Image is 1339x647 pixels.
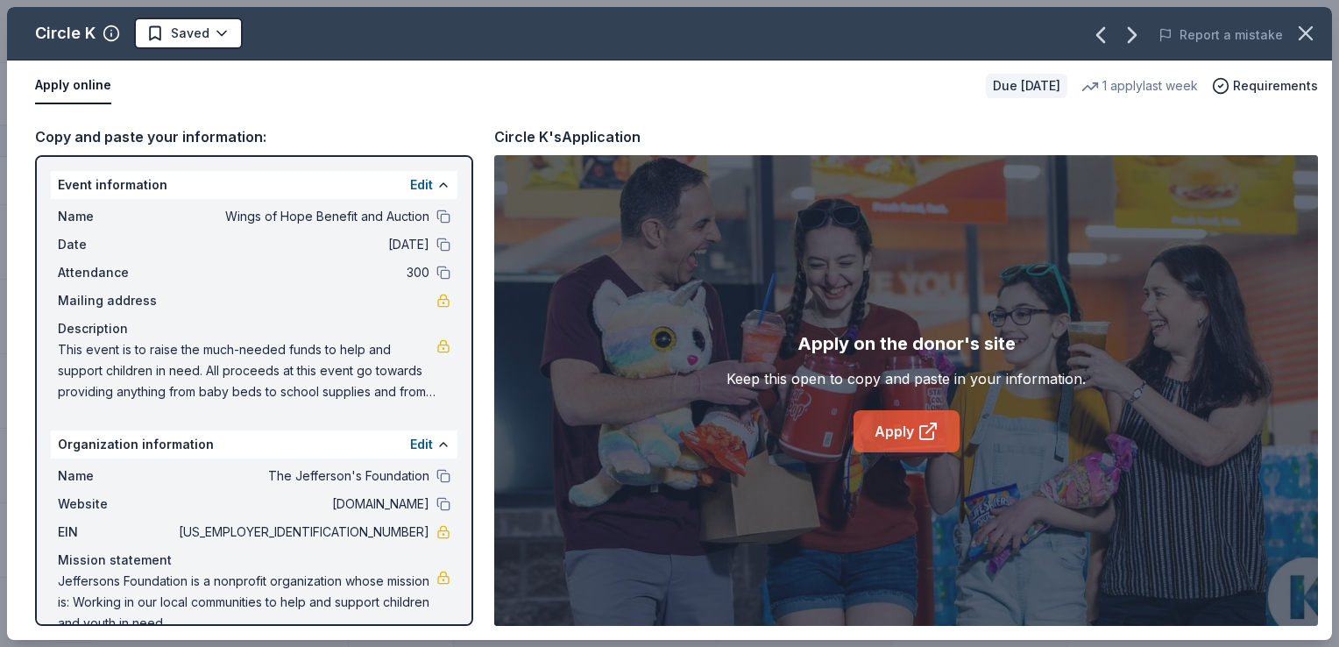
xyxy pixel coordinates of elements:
[1081,75,1198,96] div: 1 apply last week
[175,466,429,487] span: The Jefferson's Foundation
[854,410,960,452] a: Apply
[35,125,473,148] div: Copy and paste your information:
[797,330,1016,358] div: Apply on the donor's site
[58,206,175,227] span: Name
[58,466,175,487] span: Name
[134,18,243,49] button: Saved
[51,171,457,199] div: Event information
[494,125,641,148] div: Circle K's Application
[410,434,433,455] button: Edit
[1158,25,1283,46] button: Report a mistake
[175,234,429,255] span: [DATE]
[58,318,450,339] div: Description
[58,290,175,311] span: Mailing address
[726,368,1086,389] div: Keep this open to copy and paste in your information.
[58,262,175,283] span: Attendance
[58,522,175,543] span: EIN
[1212,75,1318,96] button: Requirements
[1233,75,1318,96] span: Requirements
[410,174,433,196] button: Edit
[51,430,457,459] div: Organization information
[175,206,429,227] span: Wings of Hope Benefit and Auction
[35,19,96,47] div: Circle K
[58,494,175,515] span: Website
[171,23,209,44] span: Saved
[986,74,1067,98] div: Due [DATE]
[175,522,429,543] span: [US_EMPLOYER_IDENTIFICATION_NUMBER]
[58,234,175,255] span: Date
[175,262,429,283] span: 300
[58,550,450,571] div: Mission statement
[35,68,111,104] button: Apply online
[58,339,436,402] span: This event is to raise the much-needed funds to help and support children in need. All proceeds a...
[58,571,436,634] span: Jeffersons Foundation is a nonprofit organization whose mission is: Working in our local communit...
[175,494,429,515] span: [DOMAIN_NAME]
